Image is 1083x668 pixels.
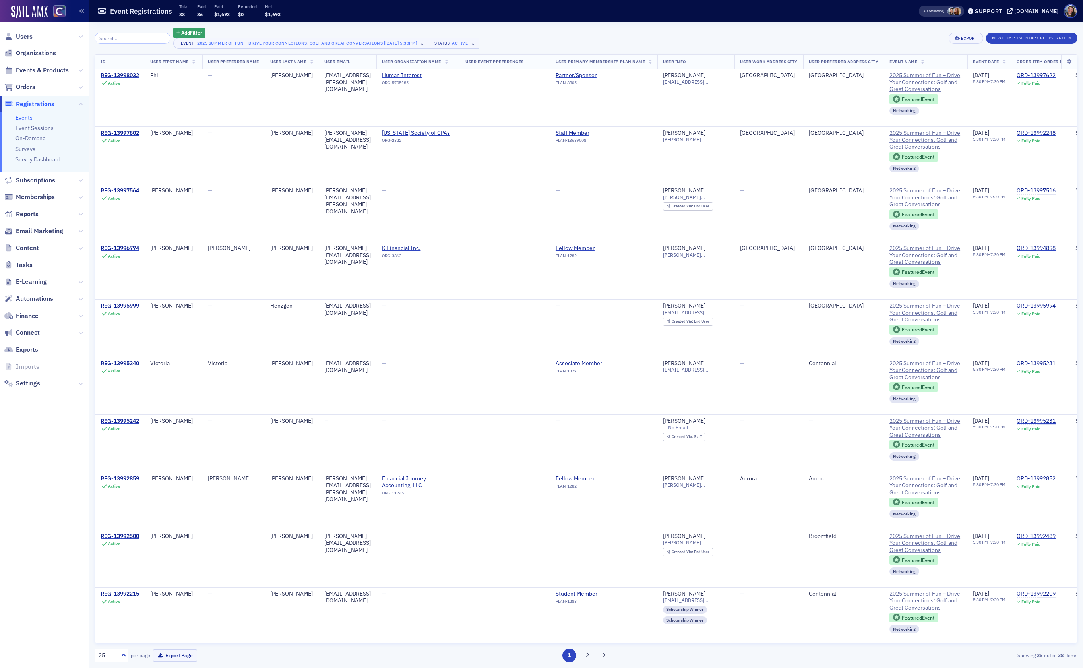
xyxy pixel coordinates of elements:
a: Student Member [556,591,597,598]
a: Exports [4,345,38,354]
div: ORD-13997516 [1017,187,1056,194]
a: REG-13992215 [101,591,139,598]
a: REG-13995240 [101,360,139,367]
div: – [973,79,1006,84]
span: Add Filter [181,29,202,36]
div: Fully Paid [1021,311,1040,316]
div: Networking [889,222,919,230]
span: × [469,40,477,47]
a: [PERSON_NAME] [663,533,705,540]
div: REG-13998032 [101,72,139,79]
div: [GEOGRAPHIC_DATA] [809,72,878,79]
div: – [973,137,1006,142]
a: 2025 Summer of Fun – Drive Your Connections: Golf and Great Conversations [889,591,962,612]
span: [EMAIL_ADDRESS][DOMAIN_NAME] [663,310,729,316]
span: — [208,302,212,309]
input: Search… [95,33,170,44]
span: 38 [179,11,185,17]
span: Exports [16,345,38,354]
div: Active [108,311,120,316]
a: 2025 Summer of Fun – Drive Your Connections: Golf and Great Conversations [889,72,962,93]
div: Networking [889,337,919,345]
div: REG-13995242 [101,418,139,425]
a: Staff Member [556,130,589,137]
span: Colorado Society of CPAs [382,130,454,137]
a: Content [4,244,39,252]
p: Refunded [238,4,257,9]
span: Event Date [973,59,999,64]
a: Reports [4,210,39,219]
a: Settings [4,379,40,388]
span: 2025 Summer of Fun – Drive Your Connections: Golf and Great Conversations [889,187,962,208]
span: [DATE] [973,360,989,367]
a: REG-13997564 [101,187,139,194]
div: Event [179,41,196,46]
div: [PERSON_NAME] [663,418,705,425]
a: REG-13996774 [101,245,139,252]
div: Featured Event [889,152,938,162]
a: Users [4,32,33,41]
div: [PERSON_NAME][EMAIL_ADDRESS][PERSON_NAME][DOMAIN_NAME] [324,187,371,215]
a: Financial Journey Accounting, LLC [382,475,454,489]
div: ORD-13995994 [1017,302,1056,310]
a: [PERSON_NAME] [663,302,705,310]
div: [PERSON_NAME] [663,187,705,194]
span: [DATE] [973,129,989,136]
span: User Organization Name [382,59,441,64]
span: Email Marketing [16,227,63,236]
span: PLAN-13639008 [556,138,586,143]
div: ORD-13995231 [1017,418,1056,425]
a: REG-13992500 [101,533,139,540]
label: per page [131,652,150,659]
span: User Info [663,59,686,64]
span: — [208,187,212,194]
a: Subscriptions [4,176,55,185]
div: Featured Event [902,327,934,332]
div: [PERSON_NAME] [150,187,197,194]
span: User Work Address City [740,59,798,64]
div: [GEOGRAPHIC_DATA] [740,245,798,252]
div: [EMAIL_ADDRESS][DOMAIN_NAME] [324,302,371,316]
time: 7:30 PM [990,252,1006,257]
span: User Primary Membership Plan Name [556,59,645,64]
div: [GEOGRAPHIC_DATA] [740,72,798,79]
span: User Preferred Address City [809,59,878,64]
div: Networking [889,165,919,172]
a: New Complimentary Registration [986,34,1077,41]
a: Automations [4,294,53,303]
div: Status [434,41,451,46]
button: Export [949,33,983,44]
a: Organizations [4,49,56,58]
a: Tasks [4,261,33,269]
span: — [740,360,744,367]
span: Users [16,32,33,41]
button: 2 [580,649,594,662]
div: End User [672,204,709,209]
div: [DOMAIN_NAME] [1014,8,1059,15]
div: Also [923,8,931,14]
span: — [740,302,744,309]
button: 1 [562,649,576,662]
div: Networking [889,280,919,288]
button: Event2025 Summer of Fun – Drive Your Connections: Golf and Great Conversations [[DATE] 5:30pm]× [173,38,429,49]
time: 7:30 PM [990,194,1006,199]
div: [PERSON_NAME] [150,302,197,310]
div: Active [108,254,120,259]
a: [US_STATE] Society of CPAs [382,130,454,137]
span: K Financial Inc. [382,245,454,252]
a: Partner/Sponsor [556,72,597,79]
a: 2025 Summer of Fun – Drive Your Connections: Golf and Great Conversations [889,302,962,323]
p: Paid [197,4,206,9]
div: Export [961,36,977,41]
a: REG-13995999 [101,302,139,310]
div: [PERSON_NAME] [150,245,197,252]
a: Events & Products [4,66,69,75]
div: [GEOGRAPHIC_DATA] [809,302,878,310]
a: Email Marketing [4,227,63,236]
a: ORD-13992209 [1017,591,1056,598]
button: New Complimentary Registration [986,33,1077,44]
a: [PERSON_NAME] [663,475,705,482]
